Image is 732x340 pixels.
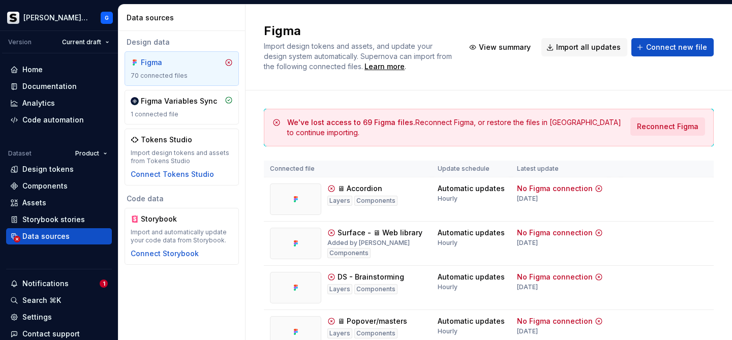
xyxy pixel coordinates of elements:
div: [DATE] [517,327,538,335]
a: Tokens StudioImport design tokens and assets from Tokens StudioConnect Tokens Studio [125,129,239,186]
span: 1 [100,280,108,288]
span: Product [75,149,99,158]
div: Hourly [438,239,457,247]
div: Components [22,181,68,191]
span: Current draft [62,38,101,46]
div: No Figma connection [517,183,593,194]
a: Design tokens [6,161,112,177]
div: Design tokens [22,164,74,174]
div: Figma Variables Sync [141,96,217,106]
div: Automatic updates [438,228,505,238]
div: Layers [327,328,352,338]
span: We've lost access to 69 Figma files. [287,118,415,127]
div: Version [8,38,32,46]
div: Figma [141,57,190,68]
div: Storybook [141,214,190,224]
div: DS - Brainstorming [338,272,404,282]
div: Hourly [438,195,457,203]
div: Automatic updates [438,183,505,194]
div: No Figma connection [517,228,593,238]
div: Components [354,328,398,338]
span: Reconnect Figma [637,121,698,132]
div: Notifications [22,279,69,289]
div: Home [22,65,43,75]
a: Settings [6,309,112,325]
div: Surface - 🖥 Web library [338,228,422,238]
div: Storybook stories [22,214,85,225]
span: Import design tokens and assets, and update your design system automatically. Supernova can impor... [264,42,454,71]
div: Data sources [22,231,70,241]
div: Assets [22,198,46,208]
button: [PERSON_NAME] PrismaG [2,7,116,28]
a: Documentation [6,78,112,95]
div: Components [354,284,398,294]
div: Layers [327,284,352,294]
div: [DATE] [517,283,538,291]
a: Code automation [6,112,112,128]
a: Analytics [6,95,112,111]
a: Figma Variables Sync1 connected file [125,90,239,125]
a: Learn more [364,61,405,72]
div: 🖥 Popover/masters [338,316,407,326]
div: Code automation [22,115,84,125]
a: Data sources [6,228,112,244]
div: Automatic updates [438,316,505,326]
button: Connect Storybook [131,249,199,259]
div: Tokens Studio [141,135,192,145]
th: Update schedule [432,161,511,177]
button: Connect Tokens Studio [131,169,214,179]
div: Import and automatically update your code data from Storybook. [131,228,233,244]
div: Hourly [438,283,457,291]
a: Assets [6,195,112,211]
div: Components [354,196,398,206]
button: Notifications1 [6,275,112,292]
button: Current draft [57,35,114,49]
div: Contact support [22,329,80,339]
div: Code data [125,194,239,204]
div: Import design tokens and assets from Tokens Studio [131,149,233,165]
div: Hourly [438,327,457,335]
button: Search ⌘K [6,292,112,308]
div: Reconnect Figma, or restore the files in [GEOGRAPHIC_DATA] to continue importing. [287,117,624,138]
div: Data sources [127,13,241,23]
div: [DATE] [517,195,538,203]
div: 1 connected file [131,110,233,118]
button: Product [71,146,112,161]
div: Layers [327,196,352,206]
div: G [105,14,109,22]
th: Latest update [511,161,609,177]
div: Search ⌘K [22,295,61,305]
span: Import all updates [556,42,621,52]
div: No Figma connection [517,316,593,326]
button: Reconnect Figma [630,117,705,136]
button: View summary [464,38,537,56]
th: Connected file [264,161,432,177]
div: Automatic updates [438,272,505,282]
h2: Figma [264,23,452,39]
div: Documentation [22,81,77,91]
div: Design data [125,37,239,47]
img: 70f0b34c-1a93-4a5d-86eb-502ec58ca862.png [7,12,19,24]
div: 70 connected files [131,72,233,80]
span: View summary [479,42,531,52]
div: [DATE] [517,239,538,247]
a: Home [6,61,112,78]
button: Connect new file [631,38,714,56]
div: Added by [PERSON_NAME] [327,239,410,247]
div: Analytics [22,98,55,108]
a: StorybookImport and automatically update your code data from Storybook.Connect Storybook [125,208,239,265]
div: Components [327,248,371,258]
div: 🖥 Accordion [338,183,382,194]
button: Import all updates [541,38,627,56]
span: Connect new file [646,42,707,52]
a: Components [6,178,112,194]
a: Storybook stories [6,211,112,228]
div: Dataset [8,149,32,158]
div: No Figma connection [517,272,593,282]
div: [PERSON_NAME] Prisma [23,13,88,23]
a: Figma70 connected files [125,51,239,86]
span: . [363,63,406,71]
